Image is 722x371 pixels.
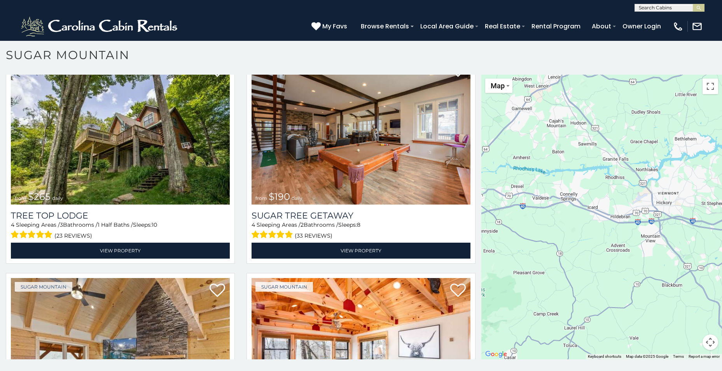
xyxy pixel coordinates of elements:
[152,221,157,228] span: 10
[255,195,267,201] span: from
[483,349,509,359] img: Google
[11,58,230,205] img: Tree Top Lodge
[28,191,51,202] span: $265
[255,282,313,292] a: Sugar Mountain
[19,15,181,38] img: White-1-2.png
[673,354,684,359] a: Terms (opens in new tab)
[269,191,290,202] span: $190
[491,82,505,90] span: Map
[673,21,684,32] img: phone-regular-white.png
[252,221,255,228] span: 4
[52,195,63,201] span: daily
[626,354,668,359] span: Map data ©2025 Google
[357,19,413,33] a: Browse Rentals
[528,19,584,33] a: Rental Program
[252,243,470,259] a: View Property
[60,221,63,228] span: 3
[357,221,360,228] span: 8
[481,19,524,33] a: Real Estate
[588,354,621,359] button: Keyboard shortcuts
[416,19,477,33] a: Local Area Guide
[54,231,92,241] span: (23 reviews)
[295,231,332,241] span: (33 reviews)
[11,221,14,228] span: 4
[322,21,347,31] span: My Favs
[210,283,225,299] a: Add to favorites
[15,282,72,292] a: Sugar Mountain
[252,58,470,205] a: Sugar Tree Getaway from $190 daily
[703,79,718,94] button: Toggle fullscreen view
[252,221,470,241] div: Sleeping Areas / Bathrooms / Sleeps:
[485,79,512,93] button: Change map style
[98,221,133,228] span: 1 Half Baths /
[311,21,349,31] a: My Favs
[252,210,470,221] a: Sugar Tree Getaway
[11,243,230,259] a: View Property
[692,21,703,32] img: mail-regular-white.png
[11,210,230,221] a: Tree Top Lodge
[450,283,466,299] a: Add to favorites
[15,195,26,201] span: from
[301,221,304,228] span: 2
[703,334,718,350] button: Map camera controls
[689,354,720,359] a: Report a map error
[292,195,302,201] span: daily
[619,19,665,33] a: Owner Login
[252,58,470,205] img: Sugar Tree Getaway
[11,58,230,205] a: Tree Top Lodge from $265 daily
[588,19,615,33] a: About
[483,349,509,359] a: Open this area in Google Maps (opens a new window)
[11,221,230,241] div: Sleeping Areas / Bathrooms / Sleeps:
